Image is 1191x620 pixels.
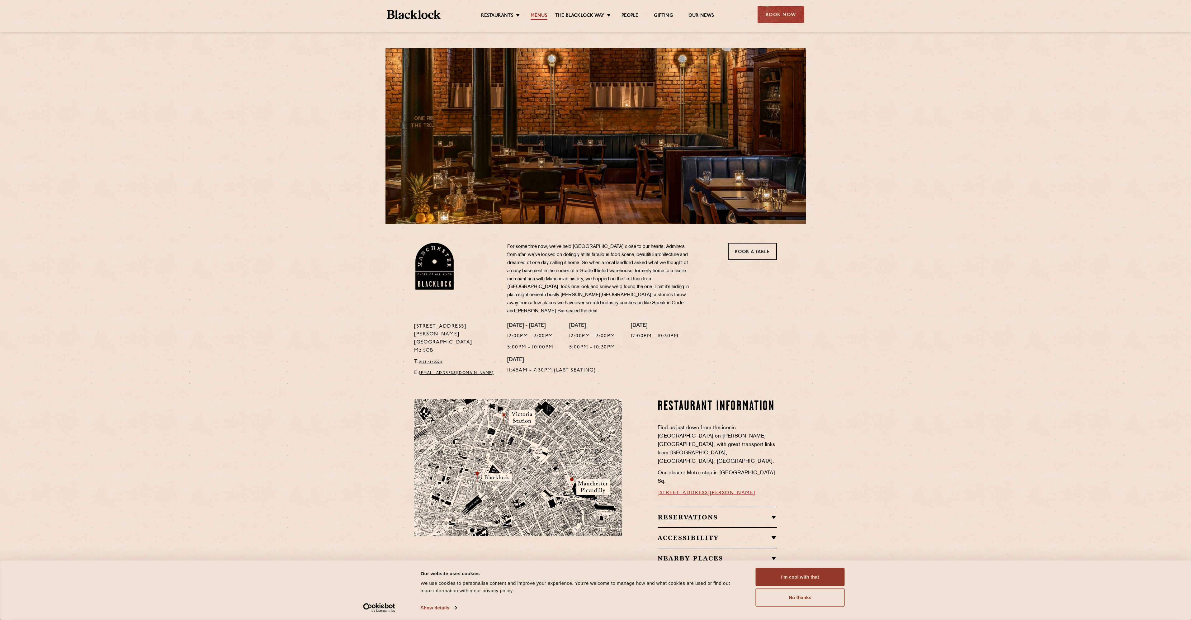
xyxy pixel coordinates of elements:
a: [STREET_ADDRESS][PERSON_NAME] [658,490,755,495]
a: People [621,13,638,20]
p: [STREET_ADDRESS][PERSON_NAME] [GEOGRAPHIC_DATA] M2 5GB [414,323,498,355]
h2: Reservations [658,514,777,521]
span: Find us just down from the iconic [GEOGRAPHIC_DATA] on [PERSON_NAME][GEOGRAPHIC_DATA], with great... [658,425,775,464]
p: 12:00pm - 3:00pm [569,332,615,340]
button: No thanks [756,589,845,607]
a: The Blacklock Way [555,13,604,20]
p: For some time now, we’ve held [GEOGRAPHIC_DATA] close to our hearts. Admirers from afar, we’ve lo... [507,243,691,315]
h2: Nearby Places [658,555,777,562]
a: 0161 4140225 [419,360,442,364]
div: We use cookies to personalise content and improve your experience. You're welcome to manage how a... [421,580,742,594]
p: T: [414,358,498,366]
button: I'm cool with that [756,568,845,586]
h2: Restaurant Information [658,399,777,414]
a: Usercentrics Cookiebot - opens in a new window [352,603,406,613]
div: Book Now [758,6,804,23]
p: 5:00pm - 10:00pm [507,343,554,352]
a: Restaurants [481,13,513,20]
img: svg%3E [555,532,642,590]
p: 11:45am - 7:30pm (Last Seating) [507,367,596,375]
a: [EMAIL_ADDRESS][DOMAIN_NAME] [419,371,494,375]
h4: [DATE] [507,357,596,364]
p: 5:00pm - 10:30pm [569,343,615,352]
a: Our News [688,13,714,20]
a: Book a Table [728,243,777,260]
h2: Accessibility [658,534,777,542]
span: Our closest Metro stop is [GEOGRAPHIC_DATA] Sq. [658,471,775,484]
h4: [DATE] [631,323,679,329]
p: E: [414,369,498,377]
div: Our website uses cookies [421,570,742,577]
h4: [DATE] [569,323,615,329]
img: BL_Textured_Logo-footer-cropped.svg [387,10,441,19]
h4: [DATE] - [DATE] [507,323,554,329]
p: 12:00pm - 10:30pm [631,332,679,340]
img: BL_Manchester_Logo-bleed.png [414,243,455,290]
a: Gifting [654,13,673,20]
a: Menus [531,13,547,20]
a: Show details [421,603,457,613]
p: 12:00pm - 3:00pm [507,332,554,340]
